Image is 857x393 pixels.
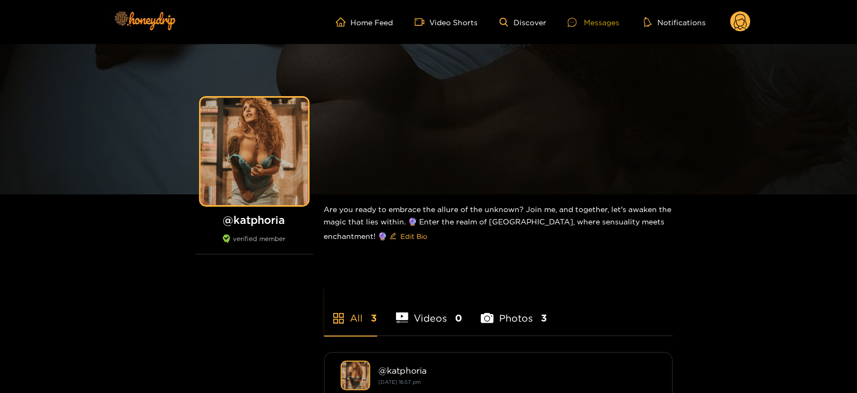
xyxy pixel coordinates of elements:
a: Discover [500,18,546,27]
div: Are you ready to embrace the allure of the unknown? Join me, and together, let's awaken the magic... [324,194,673,253]
span: 3 [541,311,547,325]
span: Edit Bio [401,231,428,242]
span: home [336,17,351,27]
li: All [324,287,377,336]
span: appstore [332,312,345,325]
button: editEdit Bio [387,228,430,245]
button: Notifications [641,17,709,27]
li: Photos [481,287,547,336]
span: edit [390,232,397,241]
div: Messages [568,16,619,28]
div: verified member [195,235,313,254]
small: [DATE] 16:57 pm [379,379,421,385]
span: video-camera [415,17,430,27]
h1: @ katphoria [195,213,313,227]
span: 3 [371,311,377,325]
a: Home Feed [336,17,393,27]
a: Video Shorts [415,17,478,27]
img: katphoria [341,361,370,390]
span: 0 [455,311,462,325]
div: @ katphoria [379,366,656,375]
li: Videos [396,287,463,336]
